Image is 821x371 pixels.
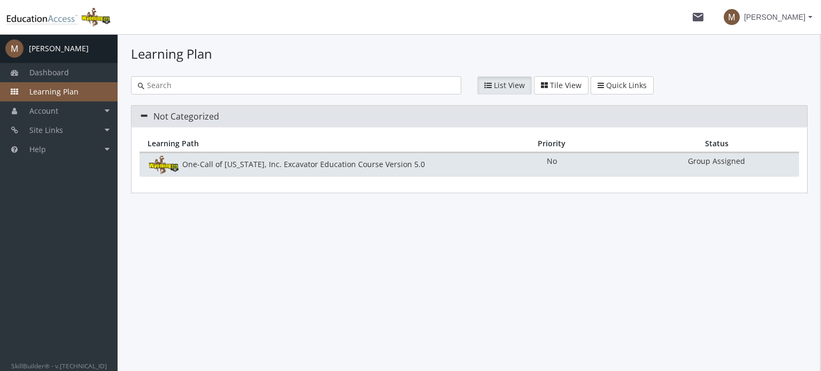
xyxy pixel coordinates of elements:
span: Dashboard [29,67,69,77]
span: Not Categorized [153,110,219,122]
div: Status [634,138,800,149]
div: One-Call of [US_STATE], Inc. Excavator Education Course Version 5.0 [140,156,469,174]
span: List View [494,80,525,90]
span: Help [29,144,46,154]
span: Account [29,106,58,116]
span: Quick Links [606,80,647,90]
mat-icon: mail [692,11,704,23]
div: [PERSON_NAME] [29,43,89,54]
span: [PERSON_NAME] [744,7,805,27]
span: M [5,40,24,58]
span: Tile View [550,80,582,90]
small: SkillBuilder® - v.[TECHNICAL_ID] [11,361,107,370]
div: Learning Path [140,138,469,149]
img: pathPicture.png [148,156,180,174]
span: Site Links [29,125,63,135]
h1: Learning Plan [131,45,808,63]
a: Not Categorized [131,106,807,127]
div: Priority [469,138,634,149]
input: Search [144,80,454,91]
span: Group Assigned [634,156,800,167]
span: Learning Plan [29,86,79,97]
span: M [724,9,740,25]
span: No [469,156,634,167]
